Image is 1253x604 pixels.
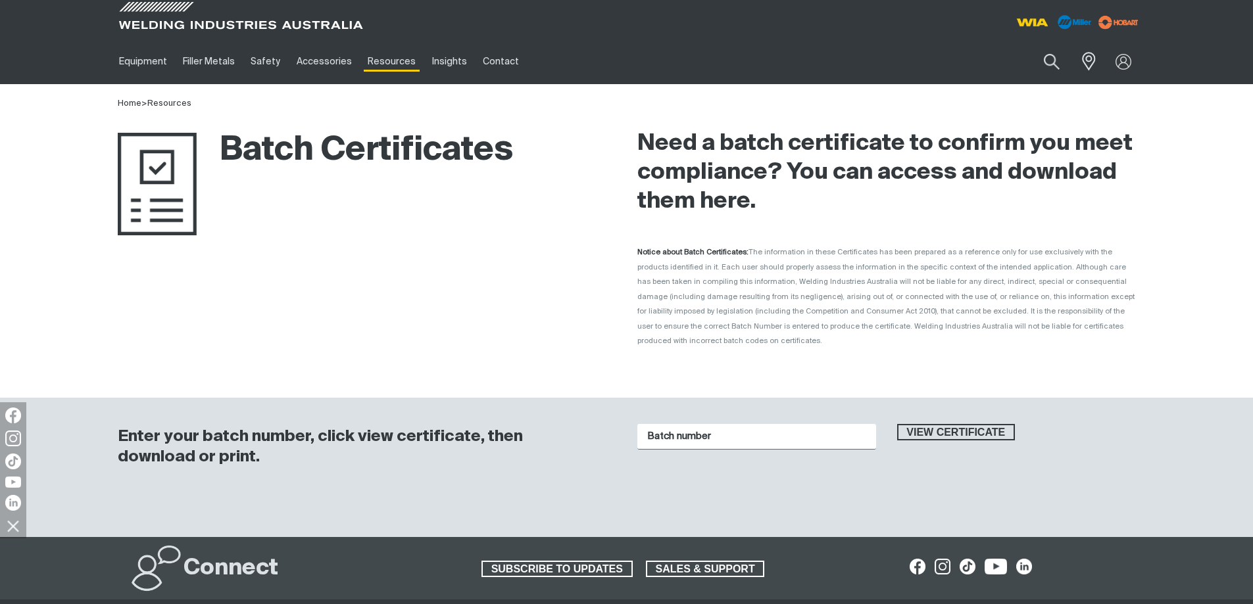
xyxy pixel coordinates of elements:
[646,561,765,578] a: SALES & SUPPORT
[475,39,527,84] a: Contact
[184,554,278,583] h2: Connect
[1012,46,1073,77] input: Product name or item number...
[175,39,243,84] a: Filler Metals
[424,39,474,84] a: Insights
[5,476,21,488] img: YouTube
[118,99,141,108] a: Home
[111,39,175,84] a: Equipment
[483,561,631,578] span: SUBSCRIBE TO UPDATES
[2,515,24,537] img: hide socials
[5,430,21,446] img: Instagram
[897,424,1016,441] button: View certificate
[118,427,603,467] h3: Enter your batch number, click view certificate, then download or print.
[481,561,633,578] a: SUBSCRIBE TO UPDATES
[141,99,147,108] span: >
[360,39,424,84] a: Resources
[1029,46,1074,77] button: Search products
[147,99,191,108] a: Resources
[5,453,21,469] img: TikTok
[289,39,360,84] a: Accessories
[637,248,1135,344] span: The information in these Certificates has been prepared as a reference only for use exclusively w...
[243,39,288,84] a: Safety
[898,424,1014,441] span: View certificate
[111,39,885,84] nav: Main
[637,248,749,256] strong: Notice about Batch Certificates:
[5,407,21,423] img: Facebook
[5,495,21,511] img: LinkedIn
[118,129,513,172] h1: Batch Certificates
[637,129,1136,216] h2: Need a batch certificate to confirm you meet compliance? You can access and download them here.
[647,561,764,578] span: SALES & SUPPORT
[1094,12,1142,32] img: miller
